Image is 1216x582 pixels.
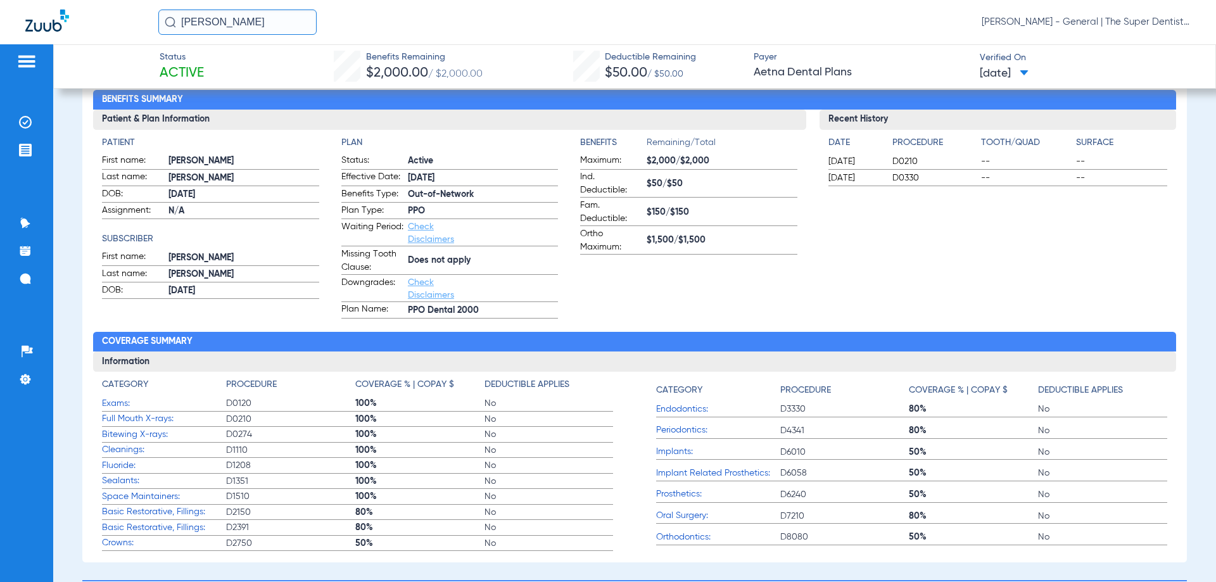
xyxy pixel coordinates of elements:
[428,69,483,79] span: / $2,000.00
[168,268,319,281] span: [PERSON_NAME]
[341,303,403,318] span: Plan Name:
[780,446,909,459] span: D6010
[168,155,319,168] span: [PERSON_NAME]
[909,378,1038,402] app-breakdown-title: Coverage % | Copay $
[981,172,1072,184] span: --
[102,443,226,457] span: Cleanings:
[366,66,428,80] span: $2,000.00
[1038,467,1167,479] span: No
[341,248,403,274] span: Missing Tooth Clause:
[909,446,1038,459] span: 50%
[102,490,226,503] span: Space Maintainers:
[1038,403,1167,415] span: No
[1076,136,1167,149] h4: Surface
[909,510,1038,522] span: 80%
[1038,510,1167,522] span: No
[656,378,780,402] app-breakdown-title: Category
[355,506,484,519] span: 80%
[408,205,558,218] span: PPO
[780,467,909,479] span: D6058
[484,521,614,534] span: No
[226,428,355,441] span: D0274
[484,506,614,519] span: No
[165,16,176,28] img: Search Icon
[102,459,226,472] span: Fluoride:
[981,136,1072,149] h4: Tooth/Quad
[16,54,37,69] img: hamburger-icon
[341,187,403,203] span: Benefits Type:
[1038,378,1167,402] app-breakdown-title: Deductible Applies
[1153,521,1216,582] iframe: Chat Widget
[226,378,277,391] h4: Procedure
[1038,384,1123,397] h4: Deductible Applies
[408,172,558,185] span: [DATE]
[484,378,569,391] h4: Deductible Applies
[980,66,1029,82] span: [DATE]
[484,444,614,457] span: No
[647,70,683,79] span: / $50.00
[408,278,454,300] a: Check Disclaimers
[981,155,1072,168] span: --
[102,505,226,519] span: Basic Restorative, Fillings:
[909,488,1038,501] span: 50%
[355,378,454,391] h4: Coverage % | Copay $
[102,204,164,219] span: Assignment:
[102,412,226,426] span: Full Mouth X-rays:
[484,490,614,503] span: No
[408,222,454,244] a: Check Disclaimers
[102,187,164,203] span: DOB:
[102,170,164,186] span: Last name:
[656,445,780,459] span: Implants:
[828,155,882,168] span: [DATE]
[647,206,797,219] span: $150/$150
[484,378,614,396] app-breakdown-title: Deductible Applies
[656,384,702,397] h4: Category
[1038,531,1167,543] span: No
[580,136,647,149] h4: Benefits
[892,136,977,149] h4: Procedure
[226,413,355,426] span: D0210
[780,403,909,415] span: D3330
[1038,424,1167,437] span: No
[102,267,164,282] span: Last name:
[341,154,403,169] span: Status:
[754,51,969,64] span: Payer
[909,531,1038,543] span: 50%
[102,536,226,550] span: Crowns:
[656,424,780,437] span: Periodontics:
[355,490,484,503] span: 100%
[780,510,909,522] span: D7210
[160,51,204,64] span: Status
[828,172,882,184] span: [DATE]
[892,172,977,184] span: D0330
[355,444,484,457] span: 100%
[355,428,484,441] span: 100%
[168,205,319,218] span: N/A
[656,467,780,480] span: Implant Related Prosthetics:
[102,232,319,246] app-breakdown-title: Subscriber
[366,51,483,64] span: Benefits Remaining
[780,531,909,543] span: D8080
[580,136,647,154] app-breakdown-title: Benefits
[226,490,355,503] span: D1510
[484,413,614,426] span: No
[226,459,355,472] span: D1208
[93,110,806,130] h3: Patient & Plan Information
[647,155,797,168] span: $2,000/$2,000
[981,136,1072,154] app-breakdown-title: Tooth/Quad
[408,254,558,267] span: Does not apply
[656,509,780,522] span: Oral Surgery:
[605,66,647,80] span: $50.00
[1076,155,1167,168] span: --
[580,170,642,197] span: Ind. Deductible:
[102,378,148,391] h4: Category
[828,136,882,154] app-breakdown-title: Date
[909,467,1038,479] span: 50%
[647,177,797,191] span: $50/$50
[226,521,355,534] span: D2391
[25,9,69,32] img: Zuub Logo
[102,136,319,149] h4: Patient
[355,378,484,396] app-breakdown-title: Coverage % | Copay $
[168,172,319,185] span: [PERSON_NAME]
